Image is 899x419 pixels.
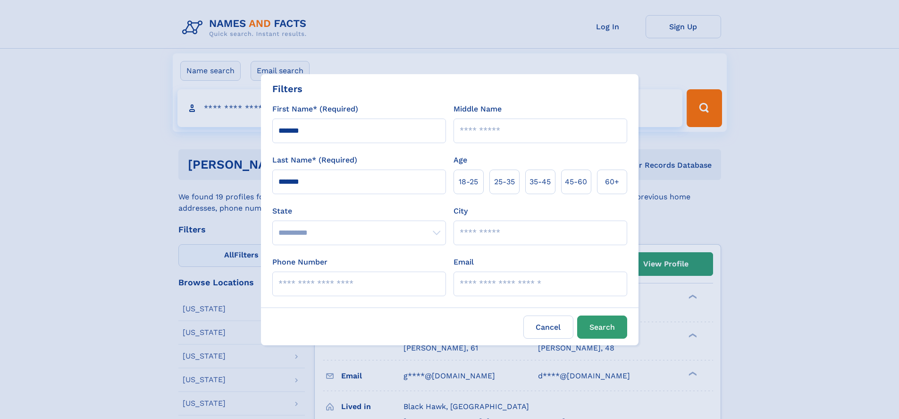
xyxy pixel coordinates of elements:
[272,257,328,268] label: Phone Number
[577,316,627,339] button: Search
[272,154,357,166] label: Last Name* (Required)
[272,205,446,217] label: State
[454,103,502,115] label: Middle Name
[454,257,474,268] label: Email
[523,316,573,339] label: Cancel
[459,176,478,188] span: 18‑25
[494,176,515,188] span: 25‑35
[565,176,587,188] span: 45‑60
[454,154,467,166] label: Age
[605,176,619,188] span: 60+
[272,82,302,96] div: Filters
[454,205,468,217] label: City
[272,103,358,115] label: First Name* (Required)
[529,176,551,188] span: 35‑45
